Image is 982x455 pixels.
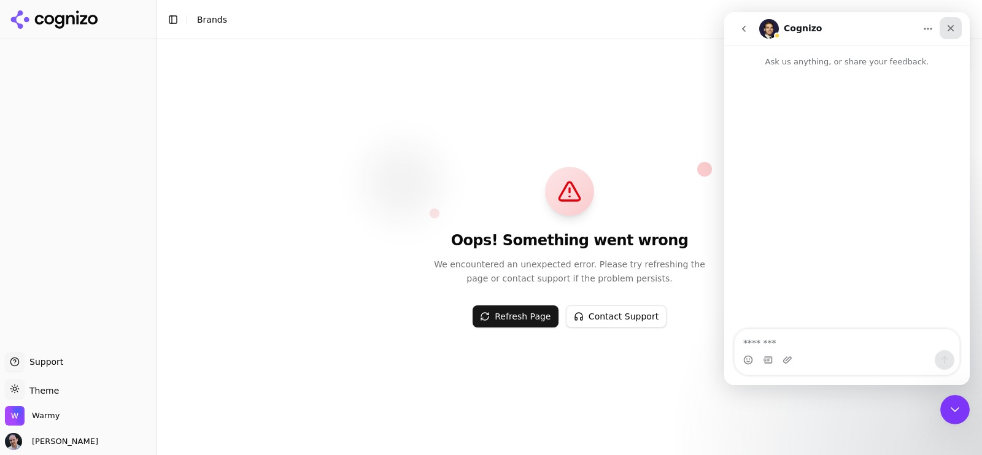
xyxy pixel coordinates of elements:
p: We encountered an unexpected error. Please try refreshing the page or contact support if the prob... [432,258,707,286]
button: Open organization switcher [5,406,60,426]
span: Support [25,356,63,368]
img: Warmy [5,406,25,426]
span: Warmy [32,410,60,421]
button: Open user button [5,433,98,450]
nav: breadcrumb [197,13,227,26]
h2: Oops! Something went wrong [432,231,707,250]
span: Brands [197,15,227,25]
iframe: Intercom live chat [724,12,970,385]
button: Contact Support [566,305,667,327]
iframe: Intercom live chat [940,395,970,424]
span: Theme [25,386,59,396]
span: [PERSON_NAME] [27,436,98,447]
button: Refresh Page [473,305,559,327]
img: Erol Azuz [5,433,22,450]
